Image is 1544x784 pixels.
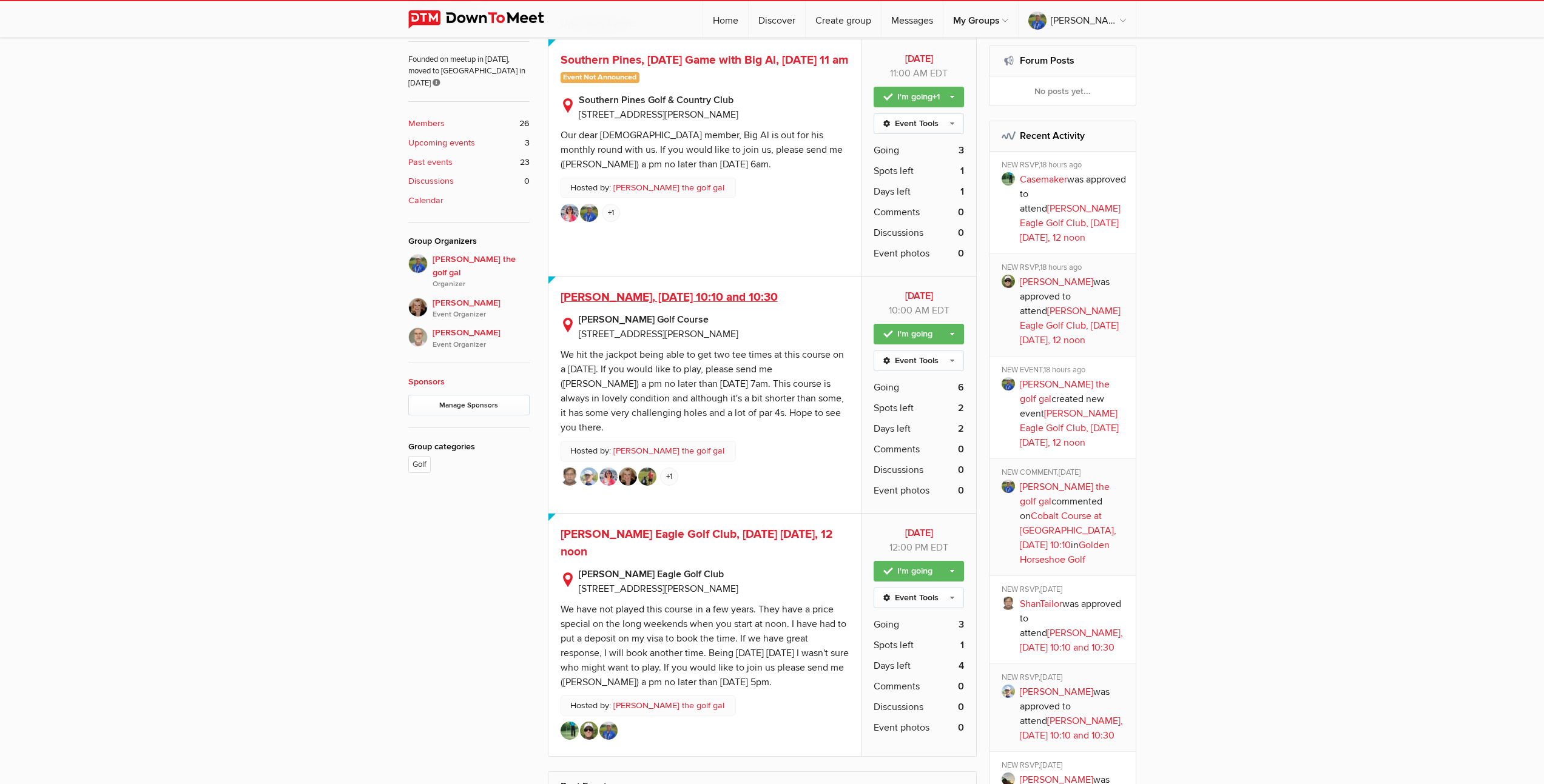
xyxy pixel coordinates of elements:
a: Home [703,1,748,38]
div: Our dear [DEMOGRAPHIC_DATA] member, Big Al is out for his monthly round with us. If you would lik... [561,129,843,170]
img: Caroline Nesbitt [619,467,637,486]
div: NEW COMMENT, [1002,467,1127,480]
p: was approved to attend [1020,275,1127,347]
b: 0 [958,205,964,219]
b: 0 [958,679,964,694]
p: commented on in [1020,480,1127,567]
b: 4 [959,658,964,673]
b: 0 [958,463,964,477]
i: Event Organizer [433,340,530,350]
a: [PERSON_NAME] [1020,686,1093,698]
a: [PERSON_NAME] the golf gal [613,181,724,195]
span: [DATE] [1040,585,1062,594]
span: Comments [874,442,920,457]
img: Casemaker [561,722,579,740]
b: 3 [959,617,964,632]
span: Event photos [874,246,929,261]
span: Going [874,380,899,395]
p: was approved to attend [1020,172,1127,245]
a: Messages [882,1,943,38]
div: NEW RSVP, [1002,160,1127,172]
span: Event Not Announced [561,72,640,83]
span: Discussions [874,700,923,714]
a: Southern Pines, [DATE] Game with Big Al, [DATE] 11 am Event Not Announced [561,53,848,85]
span: 26 [519,117,530,130]
a: +1 [602,204,620,222]
p: Hosted by: [561,695,736,716]
span: 0 [524,175,530,188]
b: Past events [408,156,453,169]
a: Discussions 0 [408,175,530,188]
b: Southern Pines Golf & Country Club [579,93,849,107]
b: 2 [958,421,964,436]
span: Comments [874,205,920,219]
div: We have not played this course in a few years. They have a price special on the long weekends whe... [561,603,849,688]
i: Event Organizer [433,309,530,320]
b: [DATE] [874,52,964,66]
b: 0 [958,700,964,714]
a: [PERSON_NAME] the golf galOrganizer [408,254,530,290]
span: +1 [932,92,940,102]
a: Forum Posts [1020,55,1074,67]
b: Members [408,117,445,130]
span: [PERSON_NAME] Eagle Golf Club, [DATE] [DATE], 12 noon [561,527,833,559]
img: Jyoti V [599,467,618,486]
a: Golden Horseshoe Golf [1020,539,1110,566]
a: [PERSON_NAME] the golf gal [1020,378,1110,405]
a: Event Tools [874,113,964,134]
span: [STREET_ADDRESS][PERSON_NAME] [579,583,738,595]
b: 1 [960,164,964,178]
span: Spots left [874,164,914,178]
a: Create group [806,1,881,38]
img: Beth the golf gal [408,254,428,273]
span: [DATE] [1040,672,1062,682]
div: We hit the jackpot being able to get two tee times at this course on a [DATE]. If you would like ... [561,349,844,434]
div: NEW RSVP, [1002,585,1127,597]
b: 0 [958,720,964,735]
b: [PERSON_NAME] Golf Course [579,312,849,327]
a: [PERSON_NAME] [1020,276,1093,288]
a: [PERSON_NAME] Eagle Golf Club, [DATE] [DATE], 12 noon [1020,203,1121,244]
span: 18 hours ago [1040,263,1082,272]
span: [PERSON_NAME], [DATE] 10:10 and 10:30 [561,290,778,304]
i: Organizer [433,279,530,290]
a: I'm going [874,561,964,581]
span: 10:00 AM [889,304,929,317]
b: 1 [960,184,964,199]
b: [DATE] [874,526,964,540]
img: Caroline Nesbitt [408,298,428,317]
span: [DATE] [1040,760,1062,770]
p: Hosted by: [561,178,736,198]
a: [PERSON_NAME]Event Organizer [408,320,530,350]
div: No posts yet... [989,76,1136,106]
img: Greg Mais [408,327,428,347]
span: 18 hours ago [1040,160,1082,170]
span: Event photos [874,720,929,735]
b: [PERSON_NAME] Eagle Golf Club [579,567,849,581]
a: [PERSON_NAME]Event Organizer [408,290,530,321]
b: Upcoming events [408,136,475,150]
img: Mike N [580,467,598,486]
span: Going [874,143,899,158]
b: 6 [958,380,964,395]
span: Spots left [874,638,914,652]
a: [PERSON_NAME] the golf gal [1020,481,1110,508]
span: Comments [874,679,920,694]
p: Hosted by: [561,441,736,461]
a: Past events 23 [408,156,530,169]
b: 3 [959,143,964,158]
p: was approved to attend [1020,597,1127,655]
div: NEW RSVP, [1002,263,1127,275]
a: ShanTailor [1020,598,1062,610]
span: [DATE] [1059,467,1080,477]
a: Manage Sponsors [408,395,530,415]
b: 2 [958,401,964,415]
span: America/Toronto [932,304,949,317]
a: [PERSON_NAME] the golf gal [613,699,724,712]
a: Calendar [408,194,530,207]
a: My Groups [943,1,1018,38]
span: Going [874,617,899,632]
a: I'm going+1 [874,87,964,107]
div: NEW EVENT, [1002,365,1127,377]
a: Event Tools [874,588,964,608]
